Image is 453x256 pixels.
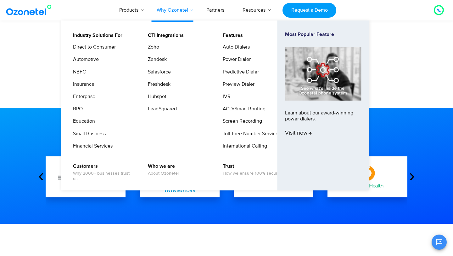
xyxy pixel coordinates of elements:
a: Screen Recording [219,117,263,125]
a: Freshdesk [144,80,171,88]
a: BPO [69,105,84,113]
div: 5 / 16 [46,156,126,197]
a: International Calling [219,142,268,150]
a: Preview Dialer [219,80,255,88]
a: NBFC [69,68,87,76]
a: Enterprise [69,93,96,101]
a: Zoho [144,43,160,51]
a: ACD/Smart Routing [219,105,266,113]
a: Power Dialer [219,55,252,63]
a: Zendesk [144,55,168,63]
span: How we ensure 100% security [223,171,282,176]
div: 6 / 16 [140,156,220,197]
button: Open chat [432,235,447,250]
a: Industry Solutions For [69,32,123,39]
img: medanta [58,168,113,186]
a: TrustHow we ensure 100% security [219,162,283,177]
a: Small Business [69,130,107,138]
a: LeadSquared [144,105,178,113]
a: Features [219,32,244,39]
h2: Big brands put their trust in [GEOGRAPHIC_DATA] [36,122,417,134]
a: Hubspot [144,93,167,101]
a: Predictive Dialer [219,68,260,76]
span: Why 2000+ businesses trust us [73,171,135,182]
a: CTI Integrations [144,32,185,39]
a: Request a Demo [282,3,336,18]
a: Most Popular FeatureLearn about our award-winning power dialers.Visit now [285,32,361,179]
a: Who we areAbout Ozonetel [144,162,180,177]
a: Financial Services [69,142,114,150]
a: Auto Dialers [219,43,251,51]
a: Direct to Consumer [69,43,117,51]
a: Education [69,117,96,125]
span: Visit now [285,130,312,137]
a: Automotive [69,55,100,63]
a: CustomersWhy 2000+ businesses trust us [69,162,136,183]
a: Salesforce [144,68,172,76]
a: IVR [219,93,232,101]
img: phone-system-min.jpg [285,47,361,100]
a: Toll-Free Number Services [219,130,282,138]
a: Insurance [69,80,95,88]
span: About Ozonetel [148,171,179,176]
div: Image Carousel [46,144,407,210]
